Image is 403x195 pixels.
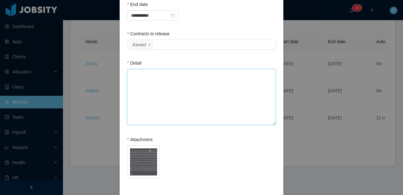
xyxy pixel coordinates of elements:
label: End date [127,2,148,7]
label: Contracts to release [127,31,170,36]
i: icon: calendar [171,13,175,18]
label: Attachment [127,137,152,142]
i: icon: close [148,43,151,47]
input: Contracts to release [154,41,158,49]
label: Detail [127,60,141,66]
textarea: Detail [127,69,276,125]
div: Kenect [133,41,146,48]
li: Kenect [129,41,153,49]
